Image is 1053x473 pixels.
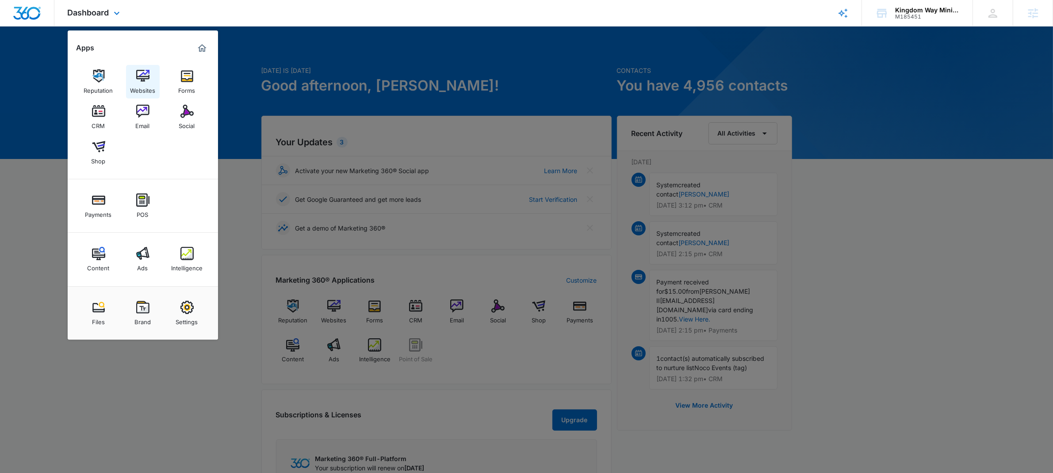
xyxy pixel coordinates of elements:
[68,8,109,17] span: Dashboard
[126,296,160,330] a: Brand
[92,153,106,165] div: Shop
[14,23,21,30] img: website_grey.svg
[171,260,203,272] div: Intelligence
[137,207,149,218] div: POS
[179,118,195,129] div: Social
[179,83,195,94] div: Forms
[23,23,97,30] div: Domain: [DOMAIN_NAME]
[130,83,155,94] div: Websites
[88,260,110,272] div: Content
[176,314,198,325] div: Settings
[170,296,204,330] a: Settings
[895,14,960,20] div: account id
[34,52,79,58] div: Domain Overview
[170,65,204,98] a: Forms
[92,118,105,129] div: CRM
[82,136,115,169] a: Shop
[92,314,105,325] div: Files
[82,100,115,134] a: CRM
[126,242,160,276] a: Ads
[126,65,160,98] a: Websites
[136,118,150,129] div: Email
[88,51,95,58] img: tab_keywords_by_traffic_grey.svg
[98,52,149,58] div: Keywords by Traffic
[126,189,160,223] a: POS
[195,41,209,55] a: Marketing 360® Dashboard
[82,189,115,223] a: Payments
[170,242,204,276] a: Intelligence
[126,100,160,134] a: Email
[14,14,21,21] img: logo_orange.svg
[82,242,115,276] a: Content
[170,100,204,134] a: Social
[85,207,112,218] div: Payments
[134,314,151,325] div: Brand
[24,51,31,58] img: tab_domain_overview_orange.svg
[84,83,113,94] div: Reputation
[77,44,95,52] h2: Apps
[82,65,115,98] a: Reputation
[138,260,148,272] div: Ads
[895,7,960,14] div: account name
[25,14,43,21] div: v 4.0.25
[82,296,115,330] a: Files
